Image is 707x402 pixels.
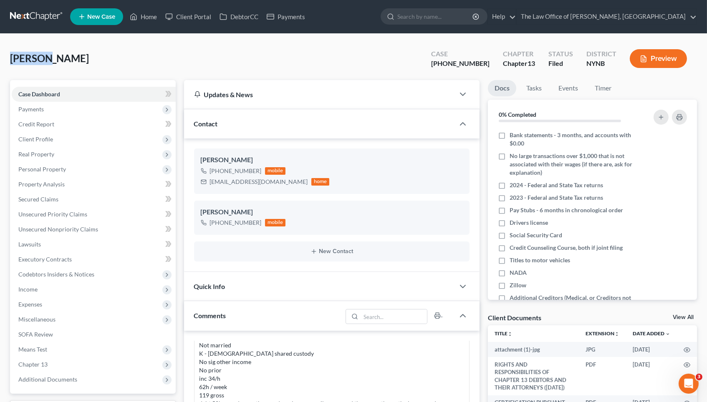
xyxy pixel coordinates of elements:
div: Chapter [503,49,535,59]
span: Client Profile [18,136,53,143]
span: Social Security Card [510,231,562,239]
span: Credit Report [18,121,54,128]
span: Executory Contracts [18,256,72,263]
span: Payments [18,106,44,113]
span: Additional Documents [18,376,77,383]
span: No large transactions over $1,000 that is not associated with their wages (if there are, ask for ... [510,152,637,177]
span: Pay Stubs - 6 months in chronological order [510,206,623,214]
span: [PERSON_NAME] [10,52,89,64]
a: Unsecured Nonpriority Claims [12,222,176,237]
div: [PHONE_NUMBER] [210,219,262,227]
td: attachment (1)-jpg [488,342,579,357]
div: mobile [265,167,286,175]
a: Events [552,80,585,96]
span: NADA [510,269,527,277]
input: Search by name... [397,9,474,24]
span: Expenses [18,301,42,308]
span: New Case [87,14,115,20]
i: unfold_more [614,332,619,337]
span: Quick Info [194,282,225,290]
a: Unsecured Priority Claims [12,207,176,222]
span: Codebtors Insiders & Notices [18,271,94,278]
span: Case Dashboard [18,90,60,98]
div: [PERSON_NAME] [201,207,463,217]
span: Unsecured Nonpriority Claims [18,226,98,233]
a: Help [488,9,516,24]
div: [PHONE_NUMBER] [210,167,262,175]
td: [DATE] [626,357,677,395]
span: 2023 - Federal and State Tax returns [510,193,603,202]
a: Date Added expand_more [633,330,670,337]
a: DebtorCC [215,9,263,24]
span: Bank statements - 3 months, and accounts with $0.00 [510,131,637,148]
a: Timer [588,80,618,96]
iframe: Intercom live chat [679,374,699,394]
a: Payments [263,9,309,24]
div: Client Documents [488,313,541,322]
a: Lawsuits [12,237,176,252]
div: Chapter [503,59,535,68]
a: Home [126,9,161,24]
span: Income [18,286,38,293]
div: Updates & News [194,90,445,99]
button: Preview [630,49,687,68]
td: [DATE] [626,342,677,357]
a: Tasks [520,80,548,96]
div: [PERSON_NAME] [201,155,463,165]
button: New Contact [201,248,463,255]
span: Chapter 13 [18,361,48,368]
span: Contact [194,120,218,128]
div: home [311,178,330,186]
div: [PHONE_NUMBER] [431,59,490,68]
span: Means Test [18,346,47,353]
td: PDF [579,357,626,395]
span: Additional Creditors (Medical, or Creditors not on Credit Report) [510,294,637,310]
a: Extensionunfold_more [586,330,619,337]
div: Filed [548,59,573,68]
a: Docs [488,80,516,96]
td: JPG [579,342,626,357]
a: SOFA Review [12,327,176,342]
a: Titleunfold_more [495,330,513,337]
span: Personal Property [18,166,66,173]
span: 2024 - Federal and State Tax returns [510,181,603,189]
span: Miscellaneous [18,316,56,323]
div: Case [431,49,490,59]
span: Property Analysis [18,181,65,188]
a: Case Dashboard [12,87,176,102]
i: expand_more [665,332,670,337]
span: Comments [194,312,226,319]
span: SOFA Review [18,331,53,338]
a: Executory Contracts [12,252,176,267]
span: Real Property [18,151,54,158]
a: Client Portal [161,9,215,24]
a: Credit Report [12,117,176,132]
span: 13 [528,59,535,67]
div: Status [548,49,573,59]
a: The Law Office of [PERSON_NAME], [GEOGRAPHIC_DATA] [517,9,697,24]
span: 3 [696,374,702,380]
span: Drivers license [510,219,548,227]
div: [EMAIL_ADDRESS][DOMAIN_NAME] [210,178,308,186]
div: District [586,49,616,59]
span: Titles to motor vehicles [510,256,570,264]
span: Secured Claims [18,196,58,203]
span: Unsecured Priority Claims [18,211,87,218]
input: Search... [361,309,427,324]
a: Property Analysis [12,177,176,192]
a: View All [673,314,694,320]
span: Lawsuits [18,241,41,248]
a: Secured Claims [12,192,176,207]
span: Credit Counseling Course, both if joint filing [510,244,623,252]
div: NYNB [586,59,616,68]
i: unfold_more [508,332,513,337]
td: RIGHTS AND RESPONSIBILITIES OF CHAPTER 13 DEBTORS AND THEIR ATTORNEYS ([DATE]) [488,357,579,395]
span: Zillow [510,281,526,289]
div: mobile [265,219,286,226]
strong: 0% Completed [499,111,536,118]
